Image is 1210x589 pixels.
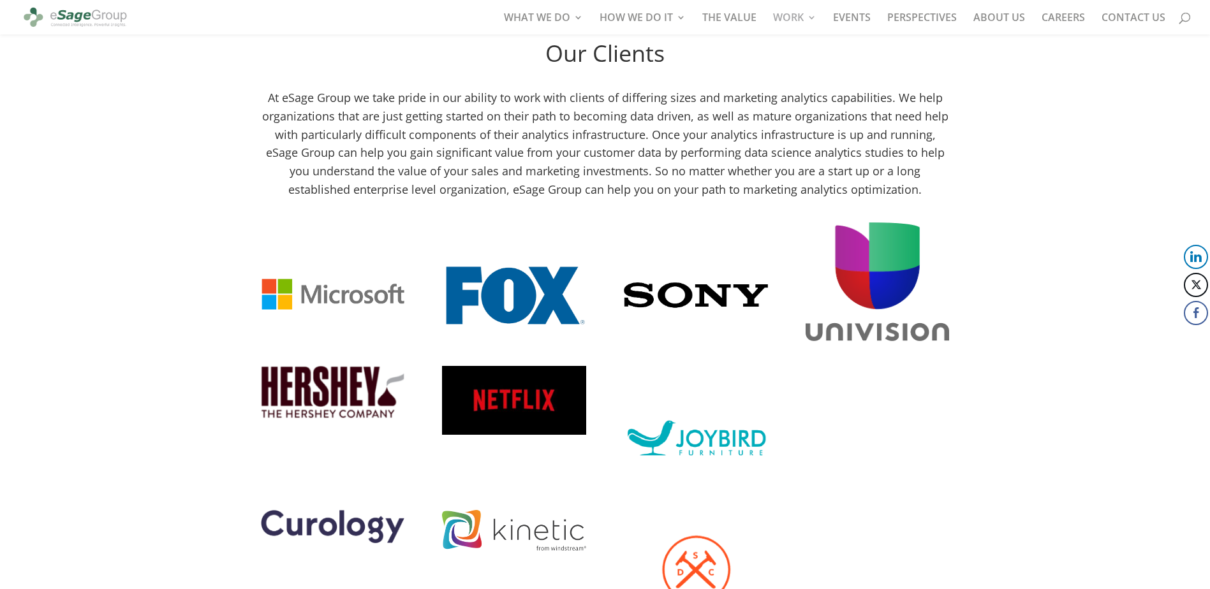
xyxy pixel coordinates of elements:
button: Twitter Share [1184,273,1208,297]
a: EVENTS [833,13,871,34]
a: WORK [773,13,816,34]
a: CAREERS [1042,13,1085,34]
h3: At eSage Group we take pride in our ability to work with clients of differing sizes and marketing... [261,89,950,205]
a: ABOUT US [973,13,1025,34]
button: Facebook Share [1184,301,1208,325]
a: THE VALUE [702,13,756,34]
a: PERSPECTIVES [887,13,957,34]
a: HOW WE DO IT [600,13,686,34]
button: LinkedIn Share [1184,245,1208,269]
h2: Our Clients [261,42,950,71]
a: WHAT WE DO [504,13,583,34]
img: eSage Group [22,3,129,32]
a: CONTACT US [1102,13,1165,34]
